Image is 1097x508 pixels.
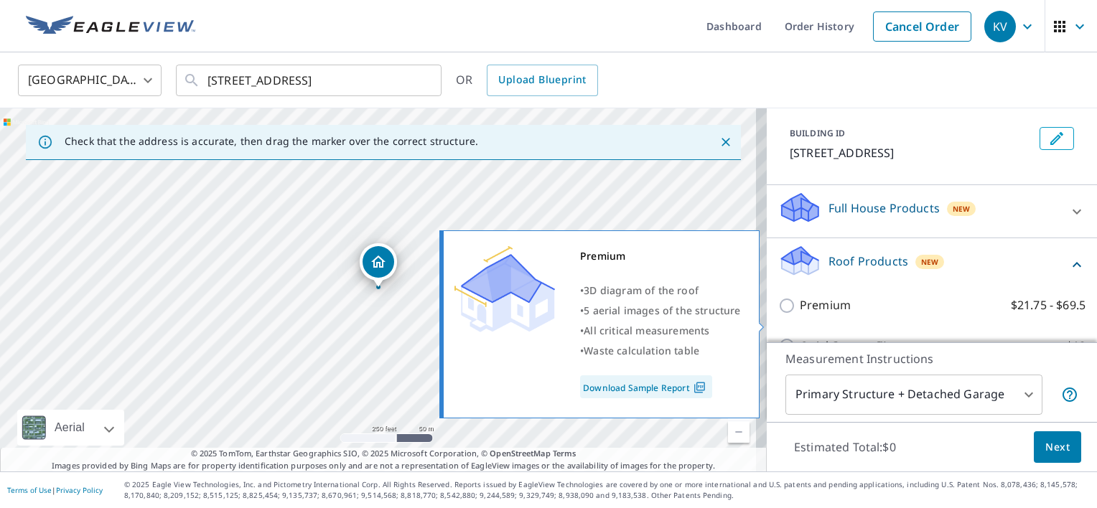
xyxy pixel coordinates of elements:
[50,410,89,446] div: Aerial
[454,246,555,332] img: Premium
[1045,438,1070,456] span: Next
[783,431,907,463] p: Estimated Total: $0
[580,341,741,361] div: •
[1034,431,1081,464] button: Next
[18,60,162,100] div: [GEOGRAPHIC_DATA]
[1011,296,1086,314] p: $21.75 - $69.5
[498,71,586,89] span: Upload Blueprint
[1061,386,1078,403] span: Your report will include the primary structure and a detached garage if one exists.
[785,350,1078,367] p: Measurement Instructions
[728,421,750,443] a: Current Level 17, Zoom Out
[921,256,939,268] span: New
[584,304,740,317] span: 5 aerial images of the structure
[207,60,412,100] input: Search by address or latitude-longitude
[7,485,52,495] a: Terms of Use
[56,485,103,495] a: Privacy Policy
[360,243,397,288] div: Dropped pin, building 1, Residential property, 219 W Avenida Palizada San Clemente, CA 92672
[873,11,971,42] a: Cancel Order
[984,11,1016,42] div: KV
[716,133,735,151] button: Close
[828,253,908,270] p: Roof Products
[828,199,940,217] p: Full House Products
[584,283,699,297] span: 3D diagram of the roof
[790,144,1034,161] p: [STREET_ADDRESS]
[124,479,1090,501] p: © 2025 Eagle View Technologies, Inc. and Pictometry International Corp. All Rights Reserved. Repo...
[790,127,845,139] p: BUILDING ID
[580,321,741,341] div: •
[490,448,550,458] a: OpenStreetMap
[580,246,741,266] div: Premium
[580,281,741,301] div: •
[26,16,195,37] img: EV Logo
[456,65,598,96] div: OR
[191,448,576,460] span: © 2025 TomTom, Earthstar Geographics SIO, © 2025 Microsoft Corporation, ©
[785,375,1042,415] div: Primary Structure + Detached Garage
[580,301,741,321] div: •
[584,324,709,337] span: All critical measurements
[800,337,886,355] p: QuickSquares™
[553,448,576,458] a: Terms
[580,375,712,398] a: Download Sample Report
[65,135,478,148] p: Check that the address is accurate, then drag the marker over the correct structure.
[487,65,597,96] a: Upload Blueprint
[7,486,103,494] p: |
[584,344,699,357] span: Waste calculation table
[17,410,124,446] div: Aerial
[778,244,1086,285] div: Roof ProductsNew
[1066,337,1086,355] p: $18
[953,203,971,215] span: New
[778,191,1086,232] div: Full House ProductsNew
[800,296,851,314] p: Premium
[690,381,709,394] img: Pdf Icon
[1040,127,1074,150] button: Edit building 1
